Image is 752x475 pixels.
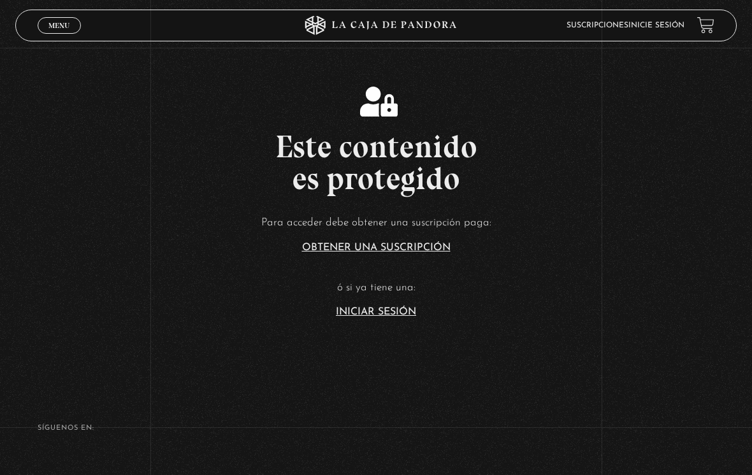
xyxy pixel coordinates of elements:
[302,243,451,253] a: Obtener una suscripción
[628,22,684,29] a: Inicie sesión
[48,22,69,29] span: Menu
[567,22,628,29] a: Suscripciones
[45,32,75,41] span: Cerrar
[38,425,714,432] h4: SÍguenos en:
[336,307,416,317] a: Iniciar Sesión
[697,17,714,34] a: View your shopping cart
